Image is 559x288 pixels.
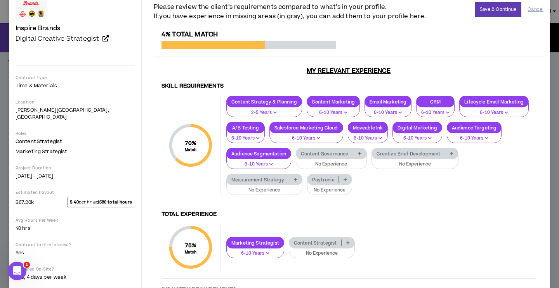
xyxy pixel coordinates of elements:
[353,135,383,142] p: 6-10 Years
[16,34,99,43] span: Digital Creative Strategist
[417,99,454,105] p: CRM
[154,2,426,21] span: Please review the client’s requirements compared to what’s in your profile. If you have experienc...
[226,180,302,195] button: No Experience
[16,165,135,171] p: Project Duration
[365,103,411,117] button: 6-10 Years
[16,190,135,195] p: Estimated Payout
[16,99,135,105] p: Location
[348,125,388,131] p: Moveable Ink
[16,242,135,248] p: Contract to Hire Interest?
[307,103,360,117] button: 6-10 Years
[312,109,355,116] p: 6-10 Years
[16,266,135,272] p: Required On-Site?
[270,125,343,131] p: Salesforce Marketing Cloud
[301,161,362,168] p: No Experience
[231,135,260,142] p: 6-10 Years
[226,154,291,169] button: 6-10 Years
[460,99,528,105] p: Lifecycle Email Marketing
[307,177,339,183] p: Paytronix
[269,128,343,143] button: 6-10 Years
[312,187,347,194] p: No Experience
[67,197,135,207] span: per hr @
[185,250,197,255] small: Match
[16,25,60,32] h4: Inspire Brands
[274,135,338,142] p: 6-10 Years
[227,125,264,131] p: A/B Testing
[475,2,522,17] button: Save & Continue
[398,135,437,142] p: 6-10 Years
[161,83,536,90] h4: Skill Requirements
[447,128,502,143] button: 6-10 Years
[416,103,455,117] button: 6-10 Years
[16,197,34,207] span: $67.20k
[16,131,135,136] p: Roles
[289,243,355,258] button: No Experience
[16,35,135,43] a: Digital Creative Strategist
[231,187,297,194] p: No Experience
[24,262,30,268] span: 1
[16,75,135,81] p: Contract Type
[365,99,411,105] p: Email Marketing
[289,240,342,246] p: Content Strategist
[421,109,450,116] p: 6-10 Years
[464,109,524,116] p: 6-10 Years
[307,99,359,105] p: Content Marketing
[226,243,284,258] button: 6-10 Years
[70,199,78,205] strong: $ 40
[185,139,197,147] span: 70 %
[231,250,279,257] p: 6-10 Years
[227,177,289,183] p: Measurement Strategy
[185,241,197,250] span: 75 %
[231,161,286,168] p: 6-10 Years
[370,109,406,116] p: 6-10 Years
[393,125,441,131] p: Digital Marketing
[227,99,302,105] p: Content Strategy & Planning
[16,274,135,281] p: Yes, 4 days per week
[528,3,543,16] button: Cancel
[161,30,218,39] span: 4% Total Match
[16,172,135,179] p: [DATE] - [DATE]
[16,217,135,223] p: Avg Hours Per Week
[231,109,297,116] p: 2-5 Years
[16,148,67,155] span: Marketing Strategist
[377,161,454,168] p: No Experience
[452,135,497,142] p: 6-10 Years
[227,151,291,157] p: Audience Segmentation
[227,240,284,246] p: Marketing Strategist
[185,147,197,153] small: Match
[348,128,388,143] button: 6-10 Years
[16,225,135,232] p: 40 hrs
[226,128,265,143] button: 6-10 Years
[372,154,459,169] button: No Experience
[459,103,529,117] button: 6-10 Years
[307,180,352,195] button: No Experience
[372,151,445,157] p: Creative Brief Development
[392,128,442,143] button: 6-10 Years
[16,249,135,256] p: Yes
[161,211,536,218] h4: Total Experience
[294,250,350,257] p: No Experience
[16,138,62,145] span: Content Strategist
[16,107,135,121] p: [PERSON_NAME][GEOGRAPHIC_DATA], [GEOGRAPHIC_DATA]
[226,103,302,117] button: 2-5 Years
[97,199,132,205] strong: 1680 total hours
[447,125,502,131] p: Audience Targeting
[296,154,367,169] button: No Experience
[154,67,543,75] h3: My Relevant Experience
[296,151,353,157] p: Content Governance
[8,262,26,280] iframe: Intercom live chat
[16,82,135,89] p: Time & Materials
